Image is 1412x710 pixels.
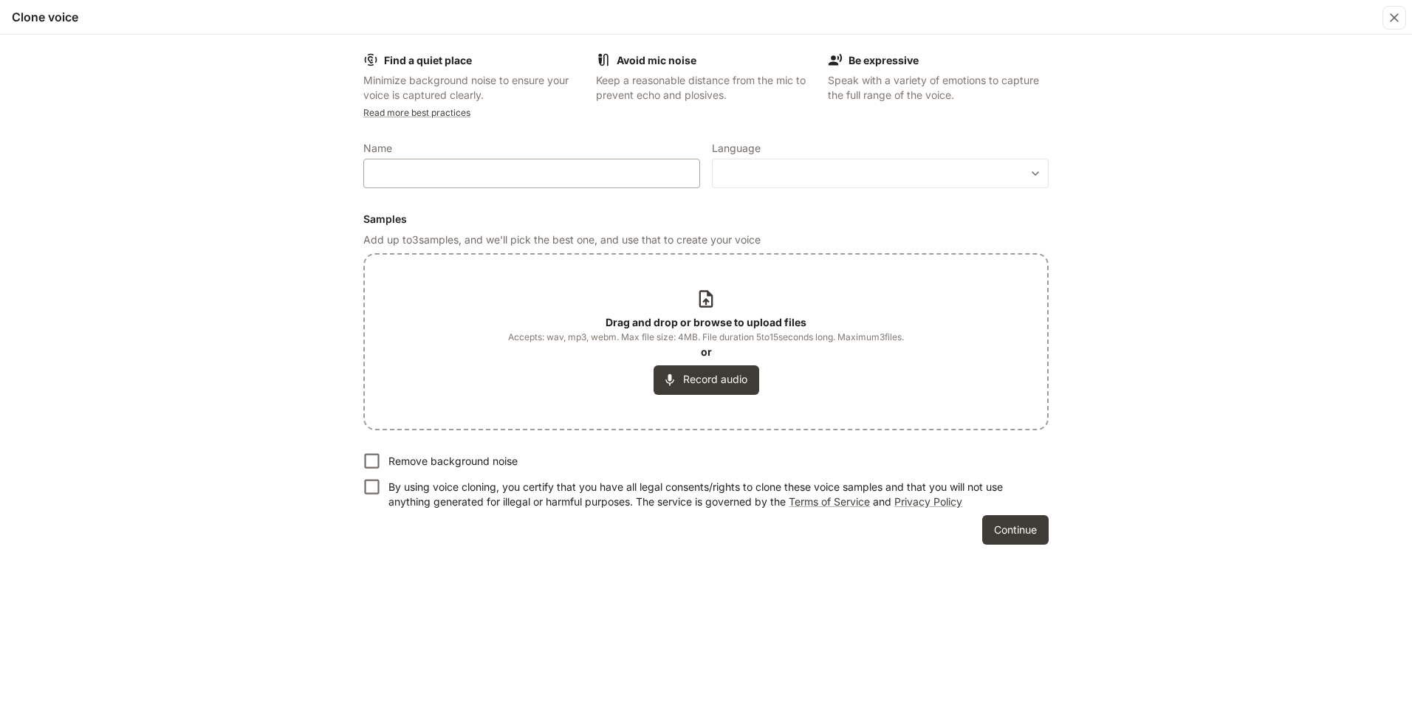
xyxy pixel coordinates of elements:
[508,330,904,345] span: Accepts: wav, mp3, webm. Max file size: 4MB. File duration 5 to 15 seconds long. Maximum 3 files.
[363,212,1049,227] h6: Samples
[388,454,518,469] p: Remove background noise
[596,73,817,103] p: Keep a reasonable distance from the mic to prevent echo and plosives.
[789,495,870,508] a: Terms of Service
[617,54,696,66] b: Avoid mic noise
[388,480,1037,509] p: By using voice cloning, you certify that you have all legal consents/rights to clone these voice ...
[894,495,962,508] a: Privacy Policy
[713,166,1048,181] div: ​
[12,9,78,25] h5: Clone voice
[849,54,919,66] b: Be expressive
[701,345,712,358] b: or
[363,107,470,118] a: Read more best practices
[363,73,584,103] p: Minimize background noise to ensure your voice is captured clearly.
[363,232,1049,247] p: Add up to 3 samples, and we'll pick the best one, and use that to create your voice
[982,515,1049,545] button: Continue
[712,143,761,154] p: Language
[654,365,759,395] button: Record audio
[606,316,806,328] b: Drag and drop or browse to upload files
[828,73,1049,103] p: Speak with a variety of emotions to capture the full range of the voice.
[384,54,472,66] b: Find a quiet place
[363,143,392,154] p: Name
